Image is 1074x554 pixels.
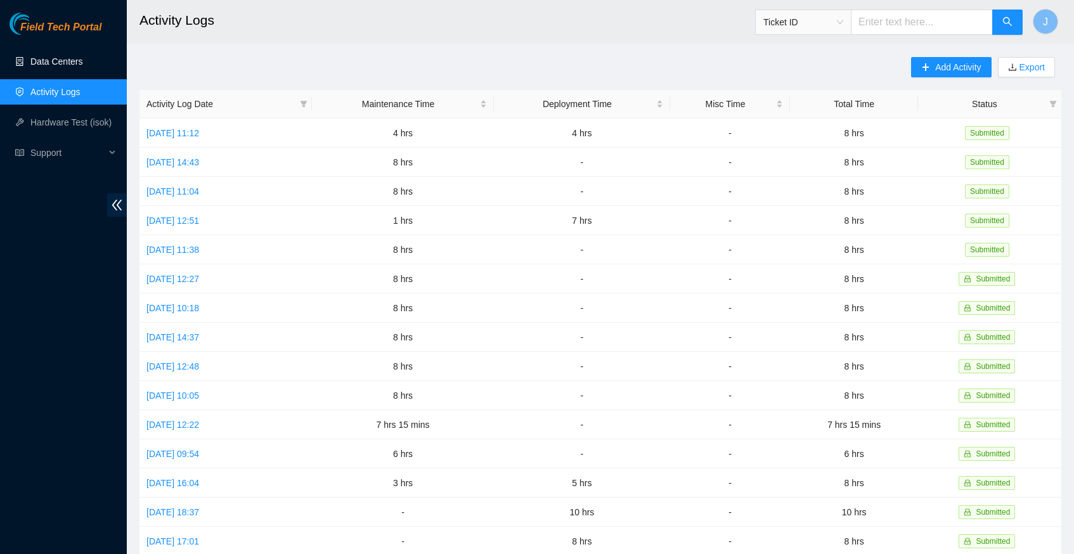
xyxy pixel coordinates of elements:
[494,381,670,410] td: -
[976,479,1010,487] span: Submitted
[670,148,791,177] td: -
[964,450,971,458] span: lock
[312,498,495,527] td: -
[1002,16,1013,29] span: search
[670,264,791,293] td: -
[297,94,310,113] span: filter
[964,275,971,283] span: lock
[670,439,791,468] td: -
[964,421,971,428] span: lock
[964,392,971,399] span: lock
[964,304,971,312] span: lock
[146,536,199,546] a: [DATE] 17:01
[851,10,993,35] input: Enter text here...
[976,391,1010,400] span: Submitted
[763,13,843,32] span: Ticket ID
[494,293,670,323] td: -
[1033,9,1058,34] button: J
[670,177,791,206] td: -
[790,323,917,352] td: 8 hrs
[670,235,791,264] td: -
[312,352,495,381] td: 8 hrs
[30,117,112,127] a: Hardware Test (isok)
[146,420,199,430] a: [DATE] 12:22
[790,148,917,177] td: 8 hrs
[146,449,199,459] a: [DATE] 09:54
[494,352,670,381] td: -
[976,333,1010,342] span: Submitted
[1049,100,1057,108] span: filter
[925,97,1044,111] span: Status
[790,381,917,410] td: 8 hrs
[312,468,495,498] td: 3 hrs
[790,90,917,119] th: Total Time
[494,323,670,352] td: -
[976,508,1010,517] span: Submitted
[670,352,791,381] td: -
[30,87,81,97] a: Activity Logs
[976,362,1010,371] span: Submitted
[107,193,127,217] span: double-left
[494,148,670,177] td: -
[965,214,1009,228] span: Submitted
[312,439,495,468] td: 6 hrs
[146,128,199,138] a: [DATE] 11:12
[964,479,971,487] span: lock
[494,498,670,527] td: 10 hrs
[10,13,64,35] img: Akamai Technologies
[965,243,1009,257] span: Submitted
[312,119,495,148] td: 4 hrs
[670,381,791,410] td: -
[670,498,791,527] td: -
[964,333,971,341] span: lock
[146,274,199,284] a: [DATE] 12:27
[312,206,495,235] td: 1 hrs
[790,206,917,235] td: 8 hrs
[790,235,917,264] td: 8 hrs
[790,352,917,381] td: 8 hrs
[30,56,82,67] a: Data Centers
[965,126,1009,140] span: Submitted
[312,264,495,293] td: 8 hrs
[146,245,199,255] a: [DATE] 11:38
[965,155,1009,169] span: Submitted
[964,508,971,516] span: lock
[494,119,670,148] td: 4 hrs
[790,264,917,293] td: 8 hrs
[494,264,670,293] td: -
[146,332,199,342] a: [DATE] 14:37
[494,235,670,264] td: -
[670,468,791,498] td: -
[976,304,1010,312] span: Submitted
[494,177,670,206] td: -
[146,97,295,111] span: Activity Log Date
[670,410,791,439] td: -
[992,10,1023,35] button: search
[146,186,199,196] a: [DATE] 11:04
[976,274,1010,283] span: Submitted
[15,148,24,157] span: read
[964,363,971,370] span: lock
[911,57,991,77] button: plusAdd Activity
[494,439,670,468] td: -
[494,468,670,498] td: 5 hrs
[10,23,101,39] a: Akamai TechnologiesField Tech Portal
[300,100,307,108] span: filter
[494,206,670,235] td: 7 hrs
[146,478,199,488] a: [DATE] 16:04
[146,361,199,371] a: [DATE] 12:48
[935,60,981,74] span: Add Activity
[312,323,495,352] td: 8 hrs
[965,184,1009,198] span: Submitted
[670,206,791,235] td: -
[976,537,1010,546] span: Submitted
[790,410,917,439] td: 7 hrs 15 mins
[312,148,495,177] td: 8 hrs
[312,410,495,439] td: 7 hrs 15 mins
[312,293,495,323] td: 8 hrs
[976,420,1010,429] span: Submitted
[1047,94,1059,113] span: filter
[790,119,917,148] td: 8 hrs
[670,293,791,323] td: -
[494,410,670,439] td: -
